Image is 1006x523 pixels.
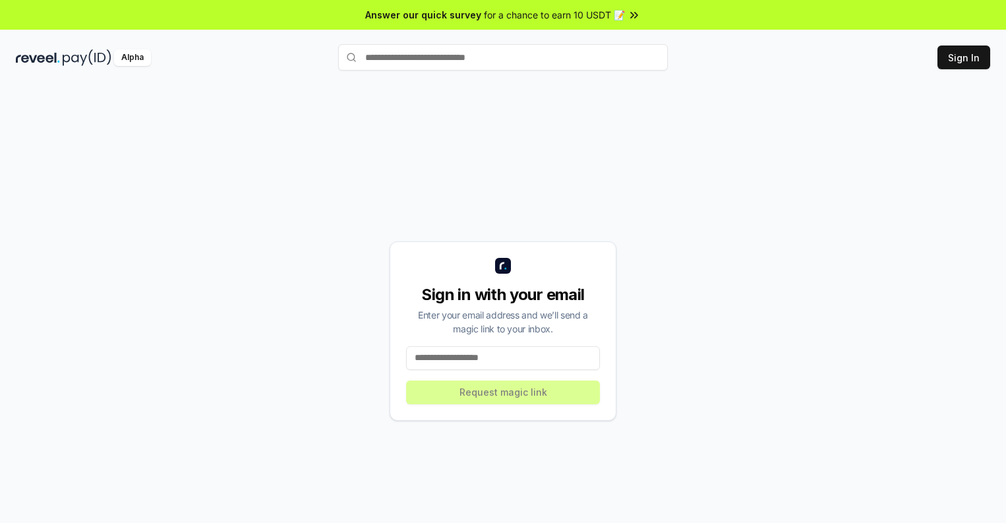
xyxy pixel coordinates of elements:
[495,258,511,274] img: logo_small
[406,308,600,336] div: Enter your email address and we’ll send a magic link to your inbox.
[16,49,60,66] img: reveel_dark
[484,8,625,22] span: for a chance to earn 10 USDT 📝
[365,8,481,22] span: Answer our quick survey
[406,284,600,305] div: Sign in with your email
[63,49,111,66] img: pay_id
[114,49,151,66] div: Alpha
[937,46,990,69] button: Sign In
